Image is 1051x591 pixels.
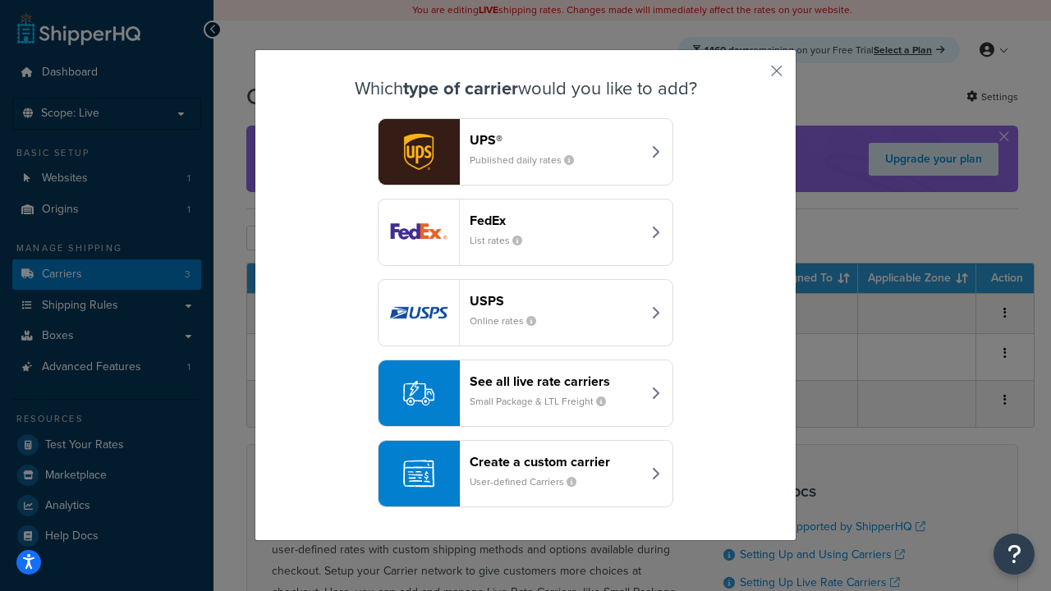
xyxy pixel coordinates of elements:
[470,293,641,309] header: USPS
[470,233,535,248] small: List rates
[470,153,587,167] small: Published daily rates
[378,279,673,346] button: usps logoUSPSOnline rates
[378,440,673,507] button: Create a custom carrierUser-defined Carriers
[403,458,434,489] img: icon-carrier-custom-c93b8a24.svg
[379,119,459,185] img: ups logo
[470,373,641,389] header: See all live rate carriers
[470,454,641,470] header: Create a custom carrier
[470,474,590,489] small: User-defined Carriers
[470,394,619,409] small: Small Package & LTL Freight
[403,378,434,409] img: icon-carrier-liverate-becf4550.svg
[379,199,459,265] img: fedEx logo
[379,280,459,346] img: usps logo
[470,314,549,328] small: Online rates
[378,360,673,427] button: See all live rate carriersSmall Package & LTL Freight
[994,534,1035,575] button: Open Resource Center
[296,79,755,98] h3: Which would you like to add?
[378,199,673,266] button: fedEx logoFedExList rates
[403,75,518,102] strong: type of carrier
[470,132,641,148] header: UPS®
[378,118,673,186] button: ups logoUPS®Published daily rates
[470,213,641,228] header: FedEx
